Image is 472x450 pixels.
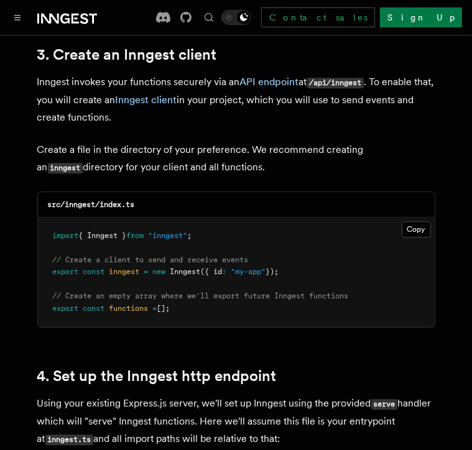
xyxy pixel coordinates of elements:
span: []; [157,304,170,313]
span: from [127,231,144,240]
span: const [83,304,105,313]
button: Find something... [201,10,216,25]
span: export [53,304,79,313]
span: ({ id [201,267,223,276]
span: inngest [109,267,140,276]
span: new [153,267,166,276]
span: { Inngest } [79,231,127,240]
a: Contact sales [261,7,375,27]
button: Copy [402,221,431,237]
span: // Create a client to send and receive events [53,255,249,264]
span: }); [266,267,279,276]
a: Inngest client [116,94,177,106]
span: = [153,304,157,313]
code: inngest.ts [45,434,93,445]
span: // Create an empty array where we'll export future Inngest functions [53,292,349,300]
a: Sign Up [380,7,462,27]
code: serve [371,399,397,410]
span: functions [109,304,149,313]
code: inngest [48,163,83,173]
span: ; [188,231,192,240]
code: /api/inngest [307,78,364,88]
span: import [53,231,79,240]
a: 3. Create an Inngest client [37,46,217,63]
span: : [223,267,227,276]
span: const [83,267,105,276]
code: src/inngest/index.ts [48,200,135,209]
span: "inngest" [149,231,188,240]
p: Using your existing Express.js server, we'll set up Inngest using the provided handler which will... [37,395,435,448]
a: API endpoint [240,76,299,88]
button: Toggle dark mode [221,10,251,25]
span: "my-app" [231,267,266,276]
p: Create a file in the directory of your preference. We recommend creating an directory for your cl... [37,141,435,177]
button: Toggle navigation [10,10,25,25]
a: 4. Set up the Inngest http endpoint [37,367,277,385]
span: export [53,267,79,276]
span: Inngest [170,267,201,276]
span: = [144,267,149,276]
p: Inngest invokes your functions securely via an at . To enable that, you will create an in your pr... [37,73,435,126]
